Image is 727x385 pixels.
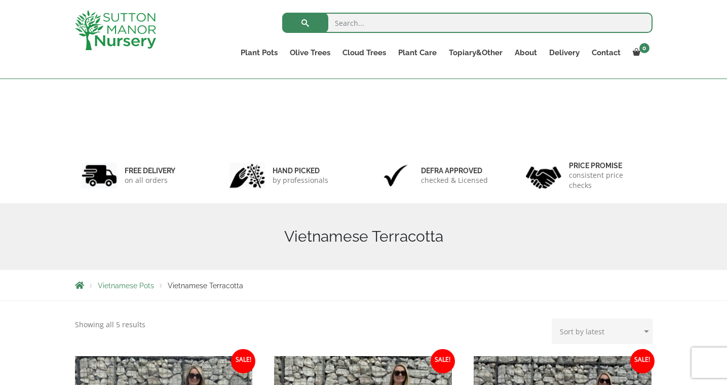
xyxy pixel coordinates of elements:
[509,46,543,60] a: About
[569,170,646,190] p: consistent price checks
[75,10,156,50] img: logo
[421,175,488,185] p: checked & Licensed
[421,166,488,175] h6: Defra approved
[630,349,655,373] span: Sale!
[75,319,145,331] p: Showing all 5 results
[378,163,413,188] img: 3.jpg
[125,166,175,175] h6: FREE DELIVERY
[273,175,328,185] p: by professionals
[235,46,284,60] a: Plant Pots
[431,349,455,373] span: Sale!
[98,282,154,290] a: Vietnamese Pots
[273,166,328,175] h6: hand picked
[229,163,265,188] img: 2.jpg
[627,46,653,60] a: 0
[526,160,561,191] img: 4.jpg
[443,46,509,60] a: Topiary&Other
[392,46,443,60] a: Plant Care
[552,319,653,344] select: Shop order
[569,161,646,170] h6: Price promise
[231,349,255,373] span: Sale!
[282,13,653,33] input: Search...
[82,163,117,188] img: 1.jpg
[543,46,586,60] a: Delivery
[75,227,653,246] h1: Vietnamese Terracotta
[284,46,336,60] a: Olive Trees
[75,281,653,289] nav: Breadcrumbs
[586,46,627,60] a: Contact
[168,282,243,290] span: Vietnamese Terracotta
[125,175,175,185] p: on all orders
[336,46,392,60] a: Cloud Trees
[639,43,649,53] span: 0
